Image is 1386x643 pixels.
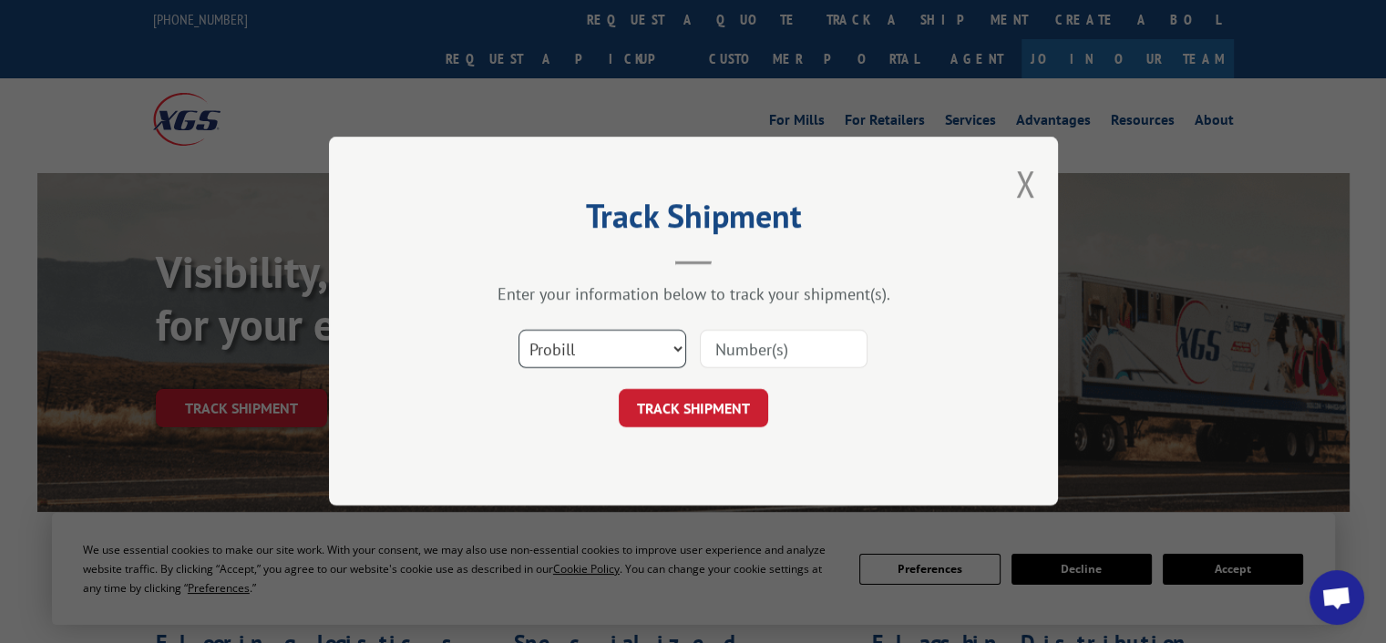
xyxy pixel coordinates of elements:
[1309,570,1364,625] div: Open chat
[700,331,868,369] input: Number(s)
[1015,159,1035,208] button: Close modal
[619,390,768,428] button: TRACK SHIPMENT
[420,284,967,305] div: Enter your information below to track your shipment(s).
[420,203,967,238] h2: Track Shipment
